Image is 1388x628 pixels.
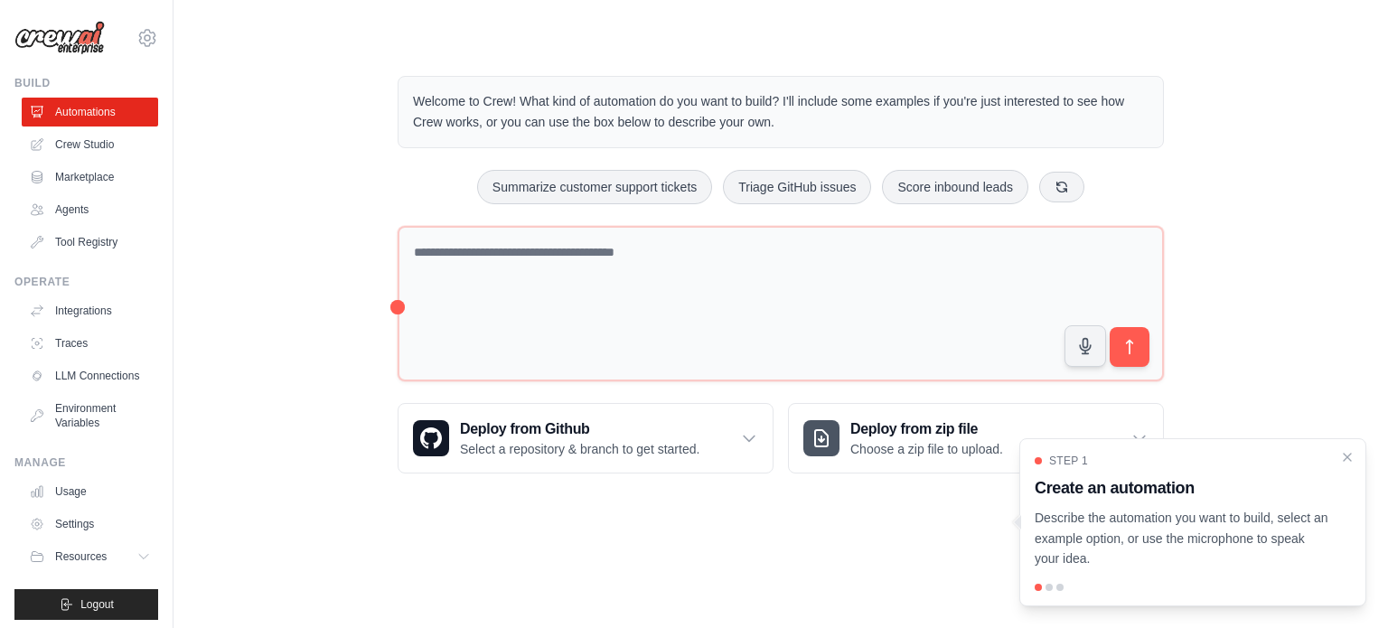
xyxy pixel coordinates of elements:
a: Agents [22,195,158,224]
button: Triage GitHub issues [723,170,871,204]
a: Usage [22,477,158,506]
a: Environment Variables [22,394,158,437]
img: Logo [14,21,105,55]
a: Traces [22,329,158,358]
iframe: Chat Widget [1298,541,1388,628]
div: Manage [14,455,158,470]
span: Step 1 [1049,454,1088,468]
a: Tool Registry [22,228,158,257]
a: LLM Connections [22,361,158,390]
div: Build [14,76,158,90]
span: Resources [55,549,107,564]
button: Resources [22,542,158,571]
a: Crew Studio [22,130,158,159]
a: Settings [22,510,158,539]
p: Choose a zip file to upload. [850,440,1003,458]
h3: Create an automation [1035,475,1329,501]
span: Logout [80,597,114,612]
a: Integrations [22,296,158,325]
p: Describe the automation you want to build, select an example option, or use the microphone to spe... [1035,508,1329,569]
p: Welcome to Crew! What kind of automation do you want to build? I'll include some examples if you'... [413,91,1149,133]
button: Summarize customer support tickets [477,170,712,204]
a: Automations [22,98,158,127]
a: Marketplace [22,163,158,192]
button: Close walkthrough [1340,450,1355,464]
div: Operate [14,275,158,289]
button: Logout [14,589,158,620]
h3: Deploy from zip file [850,418,1003,440]
button: Score inbound leads [882,170,1028,204]
p: Select a repository & branch to get started. [460,440,699,458]
h3: Deploy from Github [460,418,699,440]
